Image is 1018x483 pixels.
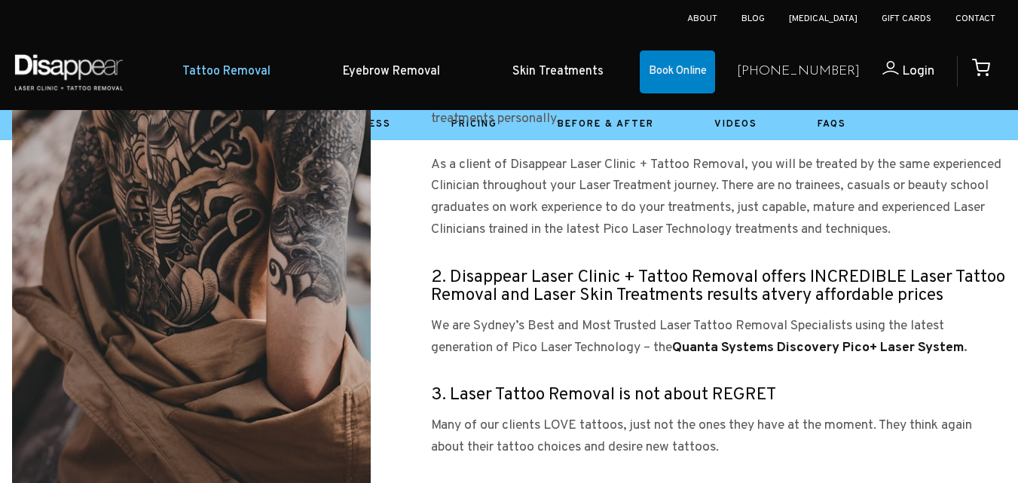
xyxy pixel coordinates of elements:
p: Many of our clients LOVE tattoos, just not the ones they have at the moment. They think again abo... [431,415,1006,459]
a: [PHONE_NUMBER] [737,61,860,83]
p: As a client of Disappear Laser Clinic + Tattoo Removal, you will be treated by the same experienc... [431,154,1006,241]
a: Blog [741,13,765,25]
strong: . [672,339,968,356]
p: We are Sydney’s Best and Most Trusted Laser Tattoo Removal Specialists using the latest generatio... [431,316,1006,359]
a: About [687,13,717,25]
a: very affordable prices [778,287,943,305]
span: very affordable prices [778,285,943,307]
a: [MEDICAL_DATA] [789,13,858,25]
span: 2. Disappear Laser Clinic + Tattoo Removal offers INCREDIBLE Laser Tattoo Removal and Laser Skin ... [431,267,1005,307]
a: Gift Cards [882,13,931,25]
a: Eyebrow Removal [307,49,476,95]
a: Book Online [640,50,715,94]
img: Disappear - Laser Clinic and Tattoo Removal Services in Sydney, Australia [11,45,126,99]
a: Contact [955,13,995,25]
a: Tattoo Removal [146,49,307,95]
a: Login [860,61,934,83]
a: Quanta Systems Discovery Pico+ Laser System [672,339,964,356]
a: Skin Treatments [476,49,640,95]
span: 3. Laser Tattoo Removal is not about REGRET [431,384,776,406]
span: Login [902,63,934,80]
